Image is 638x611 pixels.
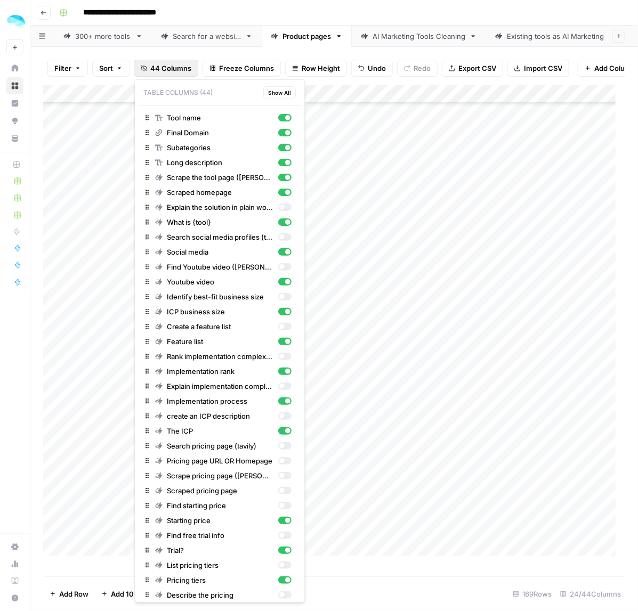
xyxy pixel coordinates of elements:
div: 169 Rows [508,585,556,602]
button: Filter [47,60,88,77]
a: Your Data [6,130,23,147]
a: Search for a website [152,26,262,47]
button: Undo [351,60,393,77]
span: Explain implementation complexity [167,381,274,392]
span: Search pricing page (tavily) [167,441,274,451]
button: Export CSV [442,60,503,77]
a: AI Marketing Tools Cleaning [352,26,486,47]
a: 300+ more tools [54,26,152,47]
button: Sort [92,60,130,77]
a: Browse [6,77,23,94]
span: Pricing page URL OR Homepage [167,455,274,466]
a: Settings [6,539,23,556]
button: Add 10 Rows [95,585,160,602]
span: Starting price [167,515,274,526]
a: Usage [6,556,23,573]
button: Add Row [43,585,95,602]
span: Feature list [167,336,274,347]
button: Workspace: ColdiQ [6,9,23,35]
span: Freeze Columns [219,63,274,74]
span: Sort [99,63,113,74]
div: Search for a website [173,31,241,42]
a: Opportunities [6,112,23,129]
span: Filter [54,63,71,74]
span: Undo [368,63,386,74]
span: List pricing tiers [167,560,274,571]
span: Row Height [302,63,340,74]
span: Export CSV [458,63,496,74]
button: Row Height [285,60,347,77]
span: Add 10 Rows [111,589,154,599]
span: Import CSV [524,63,562,74]
span: Youtube video [167,276,274,287]
span: Find free trial info [167,530,274,541]
button: 44 Columns [134,60,198,77]
span: Rank implementation complexity (1–5) [167,351,274,362]
span: Find Youtube video ([PERSON_NAME]) [167,262,274,272]
span: Scrape the tool page ([PERSON_NAME]) [167,172,274,183]
span: Create a feature list [167,321,274,332]
span: Find starting price [167,500,274,511]
span: Explain the solution in plain words [167,202,274,213]
div: 24/44 Columns [556,585,625,602]
span: Pricing tiers [167,575,274,585]
a: Insights [6,95,23,112]
div: Existing tools as AI Marketing tools [507,31,622,42]
span: The ICP [167,426,274,436]
span: Implementation rank [167,366,274,377]
span: Scraped homepage [167,187,274,198]
button: Import CSV [507,60,569,77]
span: Trial? [167,545,274,556]
div: 300+ more tools [75,31,131,42]
div: Product pages [282,31,331,42]
span: Redo [414,63,431,74]
a: Product pages [262,26,352,47]
span: create an ICP description [167,411,274,421]
span: Implementation process [167,396,274,406]
span: Social media [167,247,274,257]
span: What is {tool} [167,217,274,227]
span: Subategories [167,142,274,153]
span: 44 Columns [150,63,191,74]
span: Search social media profiles (tavily) [167,232,274,242]
button: Freeze Columns [203,60,281,77]
button: Show All [264,86,296,99]
p: Table Columns (44) [140,84,301,101]
span: Final Domain [167,127,274,138]
button: Help + Support [6,590,23,607]
a: Learning Hub [6,573,23,590]
span: Identify best-fit business size [167,291,274,302]
span: Show All [269,88,292,97]
div: 44 Columns [135,79,305,603]
button: Redo [397,60,438,77]
div: AI Marketing Tools Cleaning [373,31,465,42]
span: Tool name [167,112,274,123]
span: Add Column [594,63,635,74]
img: ColdiQ Logo [6,12,26,31]
a: Home [6,60,23,77]
span: Add Row [59,589,88,599]
span: ICP business size [167,306,274,317]
span: Describe the pricing [167,590,274,600]
span: Scrape pricing page ([PERSON_NAME]) [167,470,274,481]
span: Scraped pricing page [167,485,274,496]
span: Long description [167,157,274,168]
